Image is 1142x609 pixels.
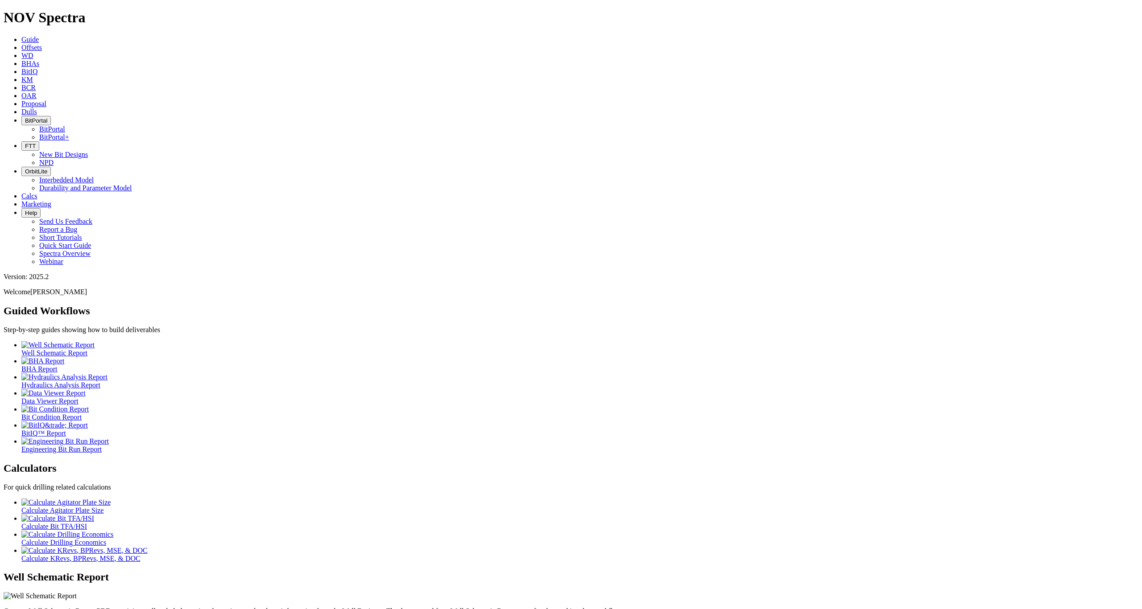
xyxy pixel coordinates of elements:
span: BitPortal [25,117,47,124]
a: BHA Report BHA Report [21,357,1138,373]
a: Calculate Drilling Economics Calculate Drilling Economics [21,531,1138,546]
a: NPD [39,159,54,166]
a: Well Schematic Report Well Schematic Report [21,341,1138,357]
img: Calculate Drilling Economics [21,531,113,539]
a: Send Us Feedback [39,218,92,225]
h2: Well Schematic Report [4,571,1138,583]
a: BitIQ&trade; Report BitIQ™ Report [21,421,1138,437]
a: Spectra Overview [39,250,91,257]
a: Webinar [39,258,63,265]
a: Hydraulics Analysis Report Hydraulics Analysis Report [21,373,1138,389]
a: Marketing [21,200,51,208]
a: Offsets [21,44,42,51]
img: Hydraulics Analysis Report [21,373,108,381]
span: BHA Report [21,365,57,373]
a: WD [21,52,33,59]
a: OAR [21,92,37,99]
a: Proposal [21,100,46,107]
a: Report a Bug [39,226,77,233]
a: KM [21,76,33,83]
a: Calculate Agitator Plate Size Calculate Agitator Plate Size [21,498,1138,514]
span: Data Viewer Report [21,397,79,405]
img: Calculate Bit TFA/HSI [21,514,94,523]
button: FTT [21,141,39,151]
a: BCR [21,84,36,91]
a: Durability and Parameter Model [39,184,132,192]
img: Calculate Agitator Plate Size [21,498,111,506]
a: Guide [21,36,39,43]
img: Well Schematic Report [21,341,95,349]
span: [PERSON_NAME] [30,288,87,296]
a: BitPortal [39,125,65,133]
img: Well Schematic Report [4,592,77,600]
img: Calculate KRevs, BPRevs, MSE, & DOC [21,547,148,555]
a: Dulls [21,108,37,115]
img: Data Viewer Report [21,389,86,397]
img: Engineering Bit Run Report [21,437,109,445]
a: Calcs [21,192,37,200]
a: Data Viewer Report Data Viewer Report [21,389,1138,405]
span: OrbitLite [25,168,47,175]
h2: Guided Workflows [4,305,1138,317]
img: BitIQ&trade; Report [21,421,88,429]
a: Interbedded Model [39,176,94,184]
img: BHA Report [21,357,64,365]
h2: Calculators [4,462,1138,474]
a: New Bit Designs [39,151,88,158]
a: Calculate KRevs, BPRevs, MSE, & DOC Calculate KRevs, BPRevs, MSE, & DOC [21,547,1138,562]
span: Well Schematic Report [21,349,87,357]
a: Bit Condition Report Bit Condition Report [21,405,1138,421]
a: BitPortal+ [39,133,69,141]
span: Hydraulics Analysis Report [21,381,100,389]
button: OrbitLite [21,167,51,176]
span: Help [25,210,37,216]
span: Engineering Bit Run Report [21,445,102,453]
p: Step-by-step guides showing how to build deliverables [4,326,1138,334]
a: Short Tutorials [39,234,82,241]
span: FTT [25,143,36,149]
span: Bit Condition Report [21,413,82,421]
p: For quick drilling related calculations [4,483,1138,491]
span: BitIQ™ Report [21,429,66,437]
a: BitIQ [21,68,37,75]
a: Calculate Bit TFA/HSI Calculate Bit TFA/HSI [21,514,1138,530]
p: Welcome [4,288,1138,296]
button: BitPortal [21,116,51,125]
a: Quick Start Guide [39,242,91,249]
a: Engineering Bit Run Report Engineering Bit Run Report [21,437,1138,453]
h1: NOV Spectra [4,9,1138,26]
a: BHAs [21,60,39,67]
div: Version: 2025.2 [4,273,1138,281]
img: Bit Condition Report [21,405,89,413]
button: Help [21,208,41,218]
